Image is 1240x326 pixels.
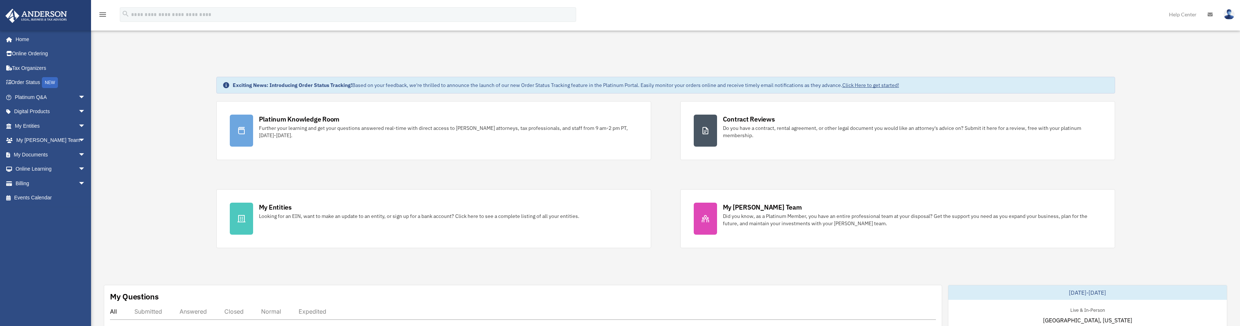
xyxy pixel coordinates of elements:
[78,90,93,105] span: arrow_drop_down
[134,308,162,315] div: Submitted
[180,308,207,315] div: Answered
[261,308,281,315] div: Normal
[5,162,97,176] a: Online Learningarrow_drop_down
[110,291,159,302] div: My Questions
[5,90,97,104] a: Platinum Q&Aarrow_drop_down
[78,162,93,177] span: arrow_drop_down
[259,124,638,139] div: Further your learning and get your questions answered real-time with direct access to [PERSON_NAM...
[78,133,93,148] span: arrow_drop_down
[842,82,899,88] a: Click Here to get started!
[5,47,97,61] a: Online Ordering
[224,308,244,315] div: Closed
[5,119,97,133] a: My Entitiesarrow_drop_down
[5,133,97,148] a: My [PERSON_NAME] Teamarrow_drop_down
[259,203,292,212] div: My Entities
[78,176,93,191] span: arrow_drop_down
[216,189,651,248] a: My Entities Looking for an EIN, want to make an update to an entity, or sign up for a bank accoun...
[1064,306,1111,313] div: Live & In-Person
[5,147,97,162] a: My Documentsarrow_drop_down
[122,10,130,18] i: search
[78,119,93,134] span: arrow_drop_down
[1224,9,1235,20] img: User Pic
[723,212,1102,227] div: Did you know, as a Platinum Member, you have an entire professional team at your disposal? Get th...
[3,9,69,23] img: Anderson Advisors Platinum Portal
[5,176,97,191] a: Billingarrow_drop_down
[233,82,352,88] strong: Exciting News: Introducing Order Status Tracking!
[5,61,97,75] a: Tax Organizers
[42,77,58,88] div: NEW
[5,191,97,205] a: Events Calendar
[1043,316,1132,325] span: [GEOGRAPHIC_DATA], [US_STATE]
[259,115,340,124] div: Platinum Knowledge Room
[723,124,1102,139] div: Do you have a contract, rental agreement, or other legal document you would like an attorney's ad...
[78,104,93,119] span: arrow_drop_down
[216,101,651,160] a: Platinum Knowledge Room Further your learning and get your questions answered real-time with dire...
[299,308,326,315] div: Expedited
[98,13,107,19] a: menu
[5,75,97,90] a: Order StatusNEW
[233,81,899,89] div: Based on your feedback, we're thrilled to announce the launch of our new Order Status Tracking fe...
[5,32,93,47] a: Home
[680,189,1115,248] a: My [PERSON_NAME] Team Did you know, as a Platinum Member, you have an entire professional team at...
[680,101,1115,160] a: Contract Reviews Do you have a contract, rental agreement, or other legal document you would like...
[723,203,802,212] div: My [PERSON_NAME] Team
[78,147,93,162] span: arrow_drop_down
[723,115,775,124] div: Contract Reviews
[98,10,107,19] i: menu
[110,308,117,315] div: All
[5,104,97,119] a: Digital Productsarrow_drop_down
[948,285,1227,300] div: [DATE]-[DATE]
[259,212,579,220] div: Looking for an EIN, want to make an update to an entity, or sign up for a bank account? Click her...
